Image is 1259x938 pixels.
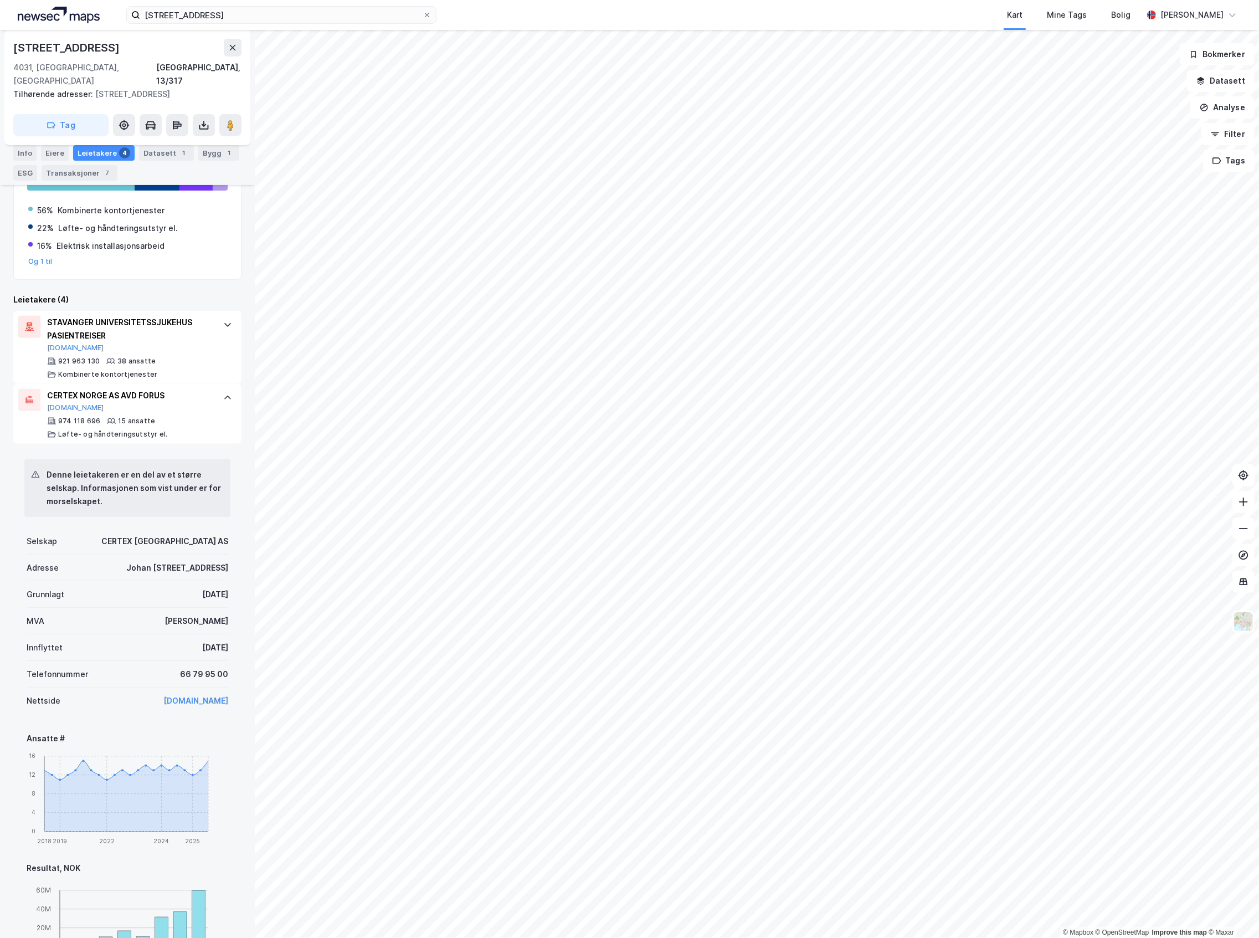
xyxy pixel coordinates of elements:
div: [DATE] [202,588,228,601]
div: Elektrisk installasjonsarbeid [56,239,165,253]
div: ESG [13,165,37,181]
tspan: 2022 [99,838,115,844]
div: Bolig [1111,8,1130,22]
div: [DATE] [202,641,228,654]
iframe: Chat Widget [1204,885,1259,938]
div: 38 ansatte [117,357,156,366]
div: 921 963 130 [58,357,100,366]
div: 16% [37,239,52,253]
tspan: 0 [32,828,35,834]
tspan: 8 [32,790,35,797]
div: [GEOGRAPHIC_DATA], 13/317 [156,61,241,88]
div: Kombinerte kontortjenester [58,370,157,379]
div: CERTEX [GEOGRAPHIC_DATA] AS [101,535,228,548]
a: Improve this map [1152,929,1207,936]
div: MVA [27,614,44,628]
div: 15 ansatte [118,417,155,426]
a: OpenStreetMap [1096,929,1149,936]
button: Datasett [1187,70,1255,92]
div: Denne leietakeren er en del av et større selskap. Informasjonen som vist under er for morselskapet. [47,468,222,508]
div: CERTEX NORGE AS AVD FORUS [47,389,212,402]
div: [PERSON_NAME] [1160,8,1224,22]
div: Løfte- og håndteringsutstyr el. [58,222,178,235]
div: 56% [37,204,53,217]
div: Innflyttet [27,641,63,654]
a: Mapbox [1063,929,1093,936]
div: 4 [119,147,130,158]
div: [STREET_ADDRESS] [13,88,233,101]
div: Ansatte # [27,732,228,745]
div: Info [13,145,37,161]
tspan: 40M [36,905,51,913]
tspan: 2018 [37,838,52,844]
tspan: 2019 [53,838,67,844]
div: Transaksjoner [42,165,117,181]
div: Kombinerte kontortjenester [58,204,165,217]
div: Resultat, NOK [27,862,228,875]
img: logo.a4113a55bc3d86da70a041830d287a7e.svg [18,7,100,23]
tspan: 2024 [153,838,169,844]
tspan: 20M [37,924,51,932]
button: Og 1 til [28,257,53,266]
tspan: 2025 [185,838,200,844]
span: Tilhørende adresser: [13,89,95,99]
button: Tag [13,114,109,136]
div: Johan [STREET_ADDRESS] [126,561,228,575]
div: Leietakere [73,145,135,161]
div: 66 79 95 00 [180,668,228,681]
button: Analyse [1190,96,1255,119]
div: Løfte- og håndteringsutstyr el. [58,430,167,439]
div: 7 [102,167,113,178]
div: Adresse [27,561,59,575]
button: Filter [1201,123,1255,145]
a: [DOMAIN_NAME] [163,696,228,705]
div: Nettside [27,694,60,708]
input: Søk på adresse, matrikkel, gårdeiere, leietakere eller personer [140,7,423,23]
div: 1 [224,147,235,158]
div: Kontrollprogram for chat [1204,885,1259,938]
div: Leietakere (4) [13,293,241,306]
tspan: 4 [32,809,35,816]
div: Selskap [27,535,57,548]
div: [STREET_ADDRESS] [13,39,122,57]
button: [DOMAIN_NAME] [47,403,104,412]
div: Mine Tags [1047,8,1087,22]
div: 1 [178,147,189,158]
button: Tags [1203,150,1255,172]
div: 22% [37,222,54,235]
div: Grunnlagt [27,588,64,601]
div: Kart [1007,8,1022,22]
div: Bygg [198,145,239,161]
button: [DOMAIN_NAME] [47,344,104,352]
div: 974 118 696 [58,417,100,426]
div: STAVANGER UNIVERSITETSSJUKEHUS PASIENTREISER [47,316,212,342]
button: Bokmerker [1180,43,1255,65]
div: Eiere [41,145,69,161]
div: [PERSON_NAME] [165,614,228,628]
tspan: 12 [29,771,35,778]
div: 4031, [GEOGRAPHIC_DATA], [GEOGRAPHIC_DATA] [13,61,156,88]
div: Datasett [139,145,194,161]
tspan: 60M [36,886,51,894]
tspan: 16 [29,752,35,759]
img: Z [1233,611,1254,632]
div: Telefonnummer [27,668,88,681]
